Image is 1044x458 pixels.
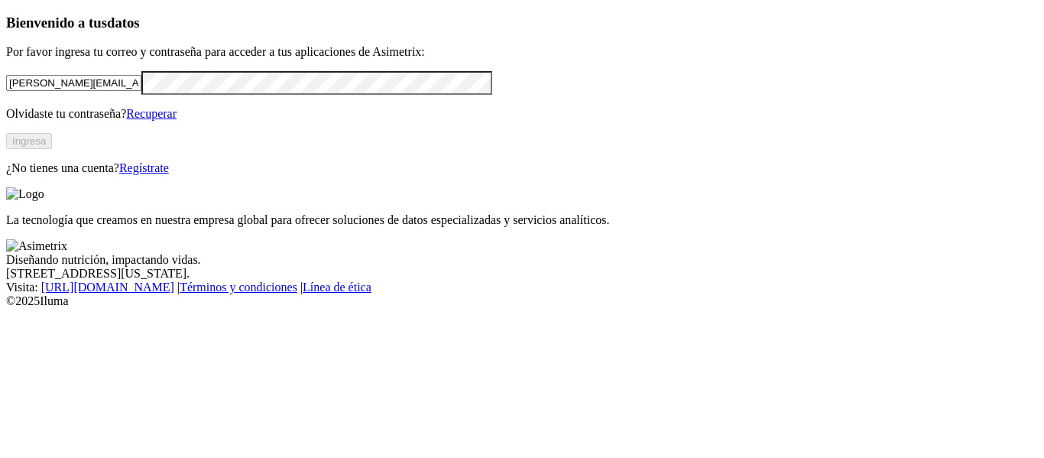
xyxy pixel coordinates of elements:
[6,281,1038,294] div: Visita : | |
[6,187,44,201] img: Logo
[6,107,1038,121] p: Olvidaste tu contraseña?
[41,281,174,294] a: [URL][DOMAIN_NAME]
[6,75,141,91] input: Tu correo
[6,294,1038,308] div: © 2025 Iluma
[6,161,1038,175] p: ¿No tienes una cuenta?
[6,45,1038,59] p: Por favor ingresa tu correo y contraseña para acceder a tus aplicaciones de Asimetrix:
[6,239,67,253] img: Asimetrix
[119,161,169,174] a: Regístrate
[6,15,1038,31] h3: Bienvenido a tus
[303,281,371,294] a: Línea de ética
[6,213,1038,227] p: La tecnología que creamos en nuestra empresa global para ofrecer soluciones de datos especializad...
[180,281,297,294] a: Términos y condiciones
[126,107,177,120] a: Recuperar
[6,267,1038,281] div: [STREET_ADDRESS][US_STATE].
[6,133,52,149] button: Ingresa
[6,253,1038,267] div: Diseñando nutrición, impactando vidas.
[107,15,140,31] span: datos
